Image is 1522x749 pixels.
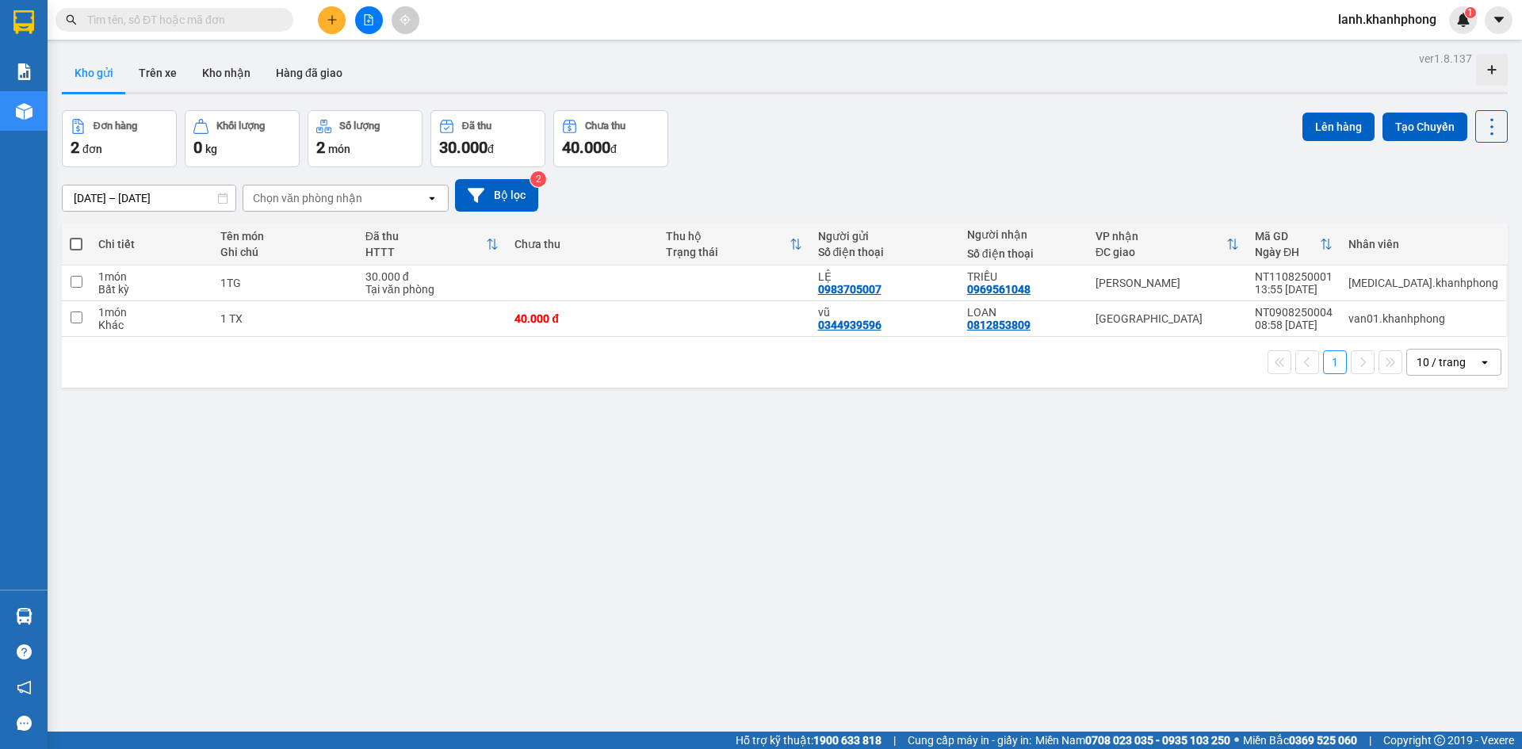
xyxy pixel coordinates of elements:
span: | [893,732,896,749]
div: tham.khanhphong [1348,277,1498,289]
img: warehouse-icon [16,103,33,120]
span: plus [327,14,338,25]
div: Đã thu [462,120,491,132]
div: 0344939596 [818,319,881,331]
div: Số điện thoại [818,246,951,258]
button: aim [392,6,419,34]
button: Bộ lọc [455,179,538,212]
div: LOAN [967,306,1080,319]
span: 40.000 [562,138,610,157]
img: icon-new-feature [1456,13,1470,27]
span: 1 [1467,7,1473,18]
div: Chọn văn phòng nhận [253,190,362,206]
img: warehouse-icon [16,608,33,625]
span: 30.000 [439,138,488,157]
span: đ [488,143,494,155]
span: ⚪️ [1234,737,1239,743]
span: Miền Nam [1035,732,1230,749]
div: 1TG [220,277,350,289]
span: lanh.khanhphong [1325,10,1449,29]
div: 40.000 đ [514,312,650,325]
img: solution-icon [16,63,33,80]
div: Ghi chú [220,246,350,258]
span: 2 [71,138,79,157]
div: Nhân viên [1348,238,1498,250]
span: Miền Bắc [1243,732,1357,749]
svg: open [426,192,438,204]
span: Hỗ trợ kỹ thuật: [736,732,881,749]
div: [PERSON_NAME] [1096,277,1239,289]
div: ver 1.8.137 [1419,50,1472,67]
th: Toggle SortBy [1247,224,1340,266]
strong: 0369 525 060 [1289,734,1357,747]
span: món [328,143,350,155]
span: file-add [363,14,374,25]
button: Hàng đã giao [263,54,355,92]
div: Người gửi [818,230,951,243]
svg: open [1478,356,1491,369]
div: ĐC giao [1096,246,1226,258]
div: Chưa thu [585,120,625,132]
div: LỆ [818,270,951,283]
button: Kho nhận [189,54,263,92]
div: Ngày ĐH [1255,246,1320,258]
span: question-circle [17,644,32,659]
div: 1 món [98,270,205,283]
input: Tìm tên, số ĐT hoặc mã đơn [87,11,274,29]
div: NT1108250001 [1255,270,1333,283]
div: 0969561048 [967,283,1031,296]
strong: 1900 633 818 [813,734,881,747]
div: NT0908250004 [1255,306,1333,319]
div: Thu hộ [666,230,789,243]
span: aim [400,14,411,25]
div: 1 TX [220,312,350,325]
div: Số lượng [339,120,380,132]
div: Khác [98,319,205,331]
th: Toggle SortBy [1088,224,1247,266]
span: | [1369,732,1371,749]
div: TRIỀU [967,270,1080,283]
sup: 2 [530,171,546,187]
button: Trên xe [126,54,189,92]
div: [GEOGRAPHIC_DATA] [1096,312,1239,325]
div: Người nhận [967,228,1080,241]
div: 13:55 [DATE] [1255,283,1333,296]
sup: 1 [1465,7,1476,18]
div: VP nhận [1096,230,1226,243]
button: Lên hàng [1302,113,1375,141]
strong: 0708 023 035 - 0935 103 250 [1085,734,1230,747]
span: Cung cấp máy in - giấy in: [908,732,1031,749]
div: Chưa thu [514,238,650,250]
div: van01.khanhphong [1348,312,1498,325]
button: Đã thu30.000đ [430,110,545,167]
span: copyright [1434,735,1445,746]
button: plus [318,6,346,34]
div: Bất kỳ [98,283,205,296]
button: caret-down [1485,6,1512,34]
div: 1 món [98,306,205,319]
div: 0812853809 [967,319,1031,331]
span: message [17,716,32,731]
div: 0983705007 [818,283,881,296]
div: 30.000 đ [365,270,499,283]
div: Mã GD [1255,230,1320,243]
span: search [66,14,77,25]
span: caret-down [1492,13,1506,27]
div: Đơn hàng [94,120,137,132]
span: kg [205,143,217,155]
th: Toggle SortBy [358,224,507,266]
button: Chưa thu40.000đ [553,110,668,167]
span: đơn [82,143,102,155]
div: Tại văn phòng [365,283,499,296]
button: 1 [1323,350,1347,374]
div: Chi tiết [98,238,205,250]
div: Trạng thái [666,246,789,258]
div: Số điện thoại [967,247,1080,260]
div: 08:58 [DATE] [1255,319,1333,331]
button: Kho gửi [62,54,126,92]
span: 2 [316,138,325,157]
input: Select a date range. [63,185,235,211]
div: Khối lượng [216,120,265,132]
button: file-add [355,6,383,34]
span: đ [610,143,617,155]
